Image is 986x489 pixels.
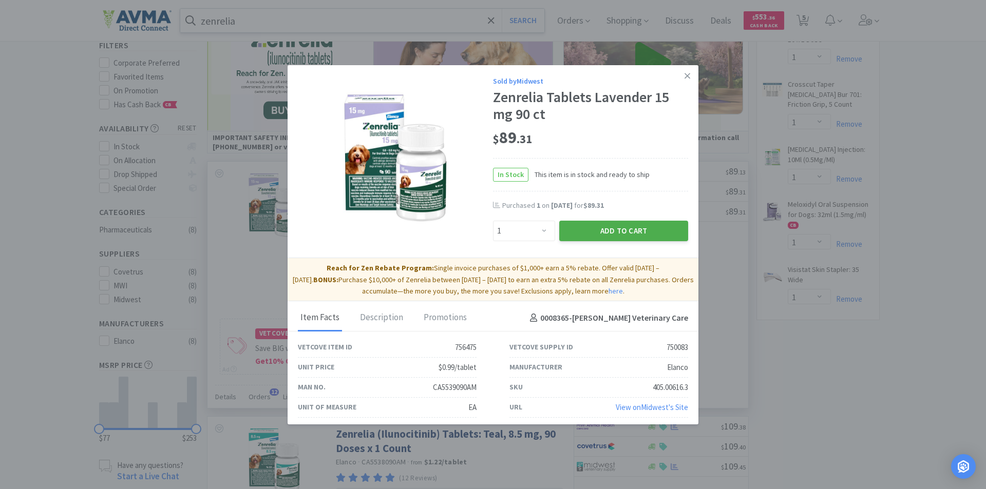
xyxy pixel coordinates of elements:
[493,75,688,87] div: Sold by Midwest
[509,341,573,353] div: Vetcove Supply ID
[509,381,523,393] div: SKU
[667,341,688,354] div: 750083
[421,305,469,331] div: Promotions
[667,361,688,374] div: Elanco
[292,262,694,297] p: Single invoice purchases of $1,000+ earn a 5% rebate. Offer valid [DATE] – [DATE]. Purchase $10,0...
[537,201,540,210] span: 1
[559,221,688,241] button: Add to Cart
[298,381,326,393] div: Man No.
[517,132,532,146] span: . 31
[493,89,688,123] div: Zenrelia Tablets Lavender 15 mg 90 ct
[455,341,477,354] div: 756475
[493,127,532,148] span: 89
[509,361,562,373] div: Manufacturer
[951,454,976,479] div: Open Intercom Messenger
[298,401,356,413] div: Unit of Measure
[313,275,338,284] strong: BONUS:
[357,305,406,331] div: Description
[551,201,573,210] span: [DATE]
[653,381,688,394] div: 405.00616.3
[528,169,650,180] span: This item is in stock and ready to ship
[439,361,477,374] div: $0.99/tablet
[509,401,522,413] div: URL
[502,201,688,211] div: Purchased on for
[583,201,604,210] span: $89.31
[329,91,462,225] img: 6946bdc3c3384ffa95326d6de752d5fd_750083.jpeg
[616,402,688,412] a: View onMidwest's Site
[298,305,342,331] div: Item Facts
[298,341,352,353] div: Vetcove Item ID
[526,311,688,325] h4: 0008365 - [PERSON_NAME] Veterinary Care
[468,401,477,414] div: EA
[609,286,623,296] a: here
[494,168,528,181] span: In Stock
[327,263,434,272] strong: Reach for Zen Rebate Program:
[493,132,499,146] span: $
[433,381,477,394] div: CA5539090AM
[298,361,334,373] div: Unit Price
